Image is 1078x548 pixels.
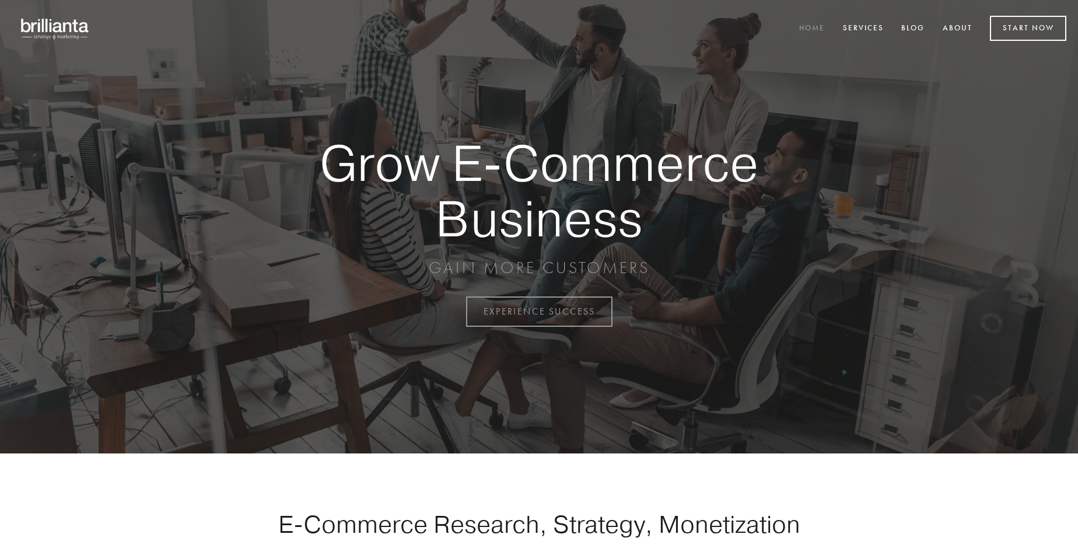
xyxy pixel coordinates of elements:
a: About [935,19,980,39]
a: Services [835,19,891,39]
p: GAIN MORE CUSTOMERS [279,257,799,278]
a: Start Now [990,16,1066,41]
h1: E-Commerce Research, Strategy, Monetization [242,509,836,539]
a: EXPERIENCE SUCCESS [466,296,612,327]
a: Home [792,19,832,39]
a: Blog [894,19,932,39]
strong: Grow E-Commerce Business [279,135,799,246]
img: brillianta - research, strategy, marketing [12,12,99,46]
